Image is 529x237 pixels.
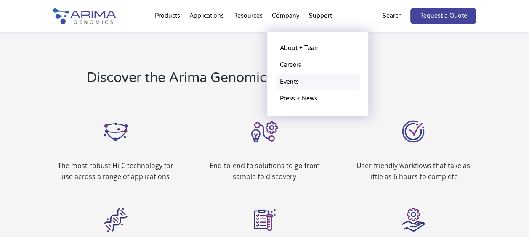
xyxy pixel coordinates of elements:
img: User Friendly_Icon_Arima Genomics [396,115,430,148]
img: Solutions_Icon_Arima Genomics [247,115,281,148]
img: Service and Support_Icon_Arima Genomics [396,203,430,237]
img: Sequencing_Icon_Arima Genomics [99,203,133,237]
a: Request a Quote [410,8,476,24]
p: Search [383,11,402,21]
p: End-to-end to solutions to go from sample to discovery [202,160,327,182]
img: Arima-Genomics-logo [53,8,116,24]
img: Flexible Sample Types_Icon_Arima Genomics [247,203,281,237]
a: Careers [276,57,360,74]
a: About + Team [276,40,360,57]
img: Arima Hi-C_Icon_Arima Genomics [99,115,133,148]
h2: Discover the Arima Genomics Advantages [87,68,364,94]
a: Press + News [276,90,360,107]
a: Events [276,74,360,90]
p: User-friendly workflows that take as little as 6 hours to complete [351,160,476,182]
iframe: Chat Widget [487,197,529,237]
p: The most robust Hi-C technology for use across a range of applications [53,160,178,182]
